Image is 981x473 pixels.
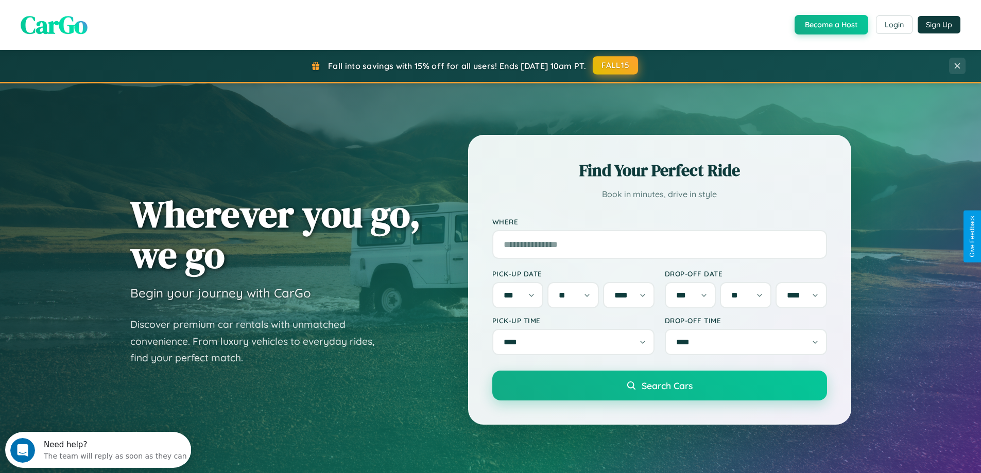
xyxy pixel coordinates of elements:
[328,61,586,71] span: Fall into savings with 15% off for all users! Ends [DATE] 10am PT.
[492,217,827,226] label: Where
[795,15,868,34] button: Become a Host
[492,371,827,400] button: Search Cars
[593,56,638,75] button: FALL15
[665,269,827,278] label: Drop-off Date
[876,15,913,34] button: Login
[969,216,976,257] div: Give Feedback
[492,187,827,202] p: Book in minutes, drive in style
[492,269,655,278] label: Pick-up Date
[130,316,388,366] p: Discover premium car rentals with unmatched convenience. From luxury vehicles to everyday rides, ...
[130,194,421,275] h1: Wherever you go, we go
[4,4,192,32] div: Open Intercom Messenger
[665,316,827,325] label: Drop-off Time
[918,16,960,33] button: Sign Up
[39,9,182,17] div: Need help?
[10,438,35,463] iframe: Intercom live chat
[130,285,311,301] h3: Begin your journey with CarGo
[5,432,191,468] iframe: Intercom live chat discovery launcher
[21,8,88,42] span: CarGo
[39,17,182,28] div: The team will reply as soon as they can
[492,159,827,182] h2: Find Your Perfect Ride
[642,380,693,391] span: Search Cars
[492,316,655,325] label: Pick-up Time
